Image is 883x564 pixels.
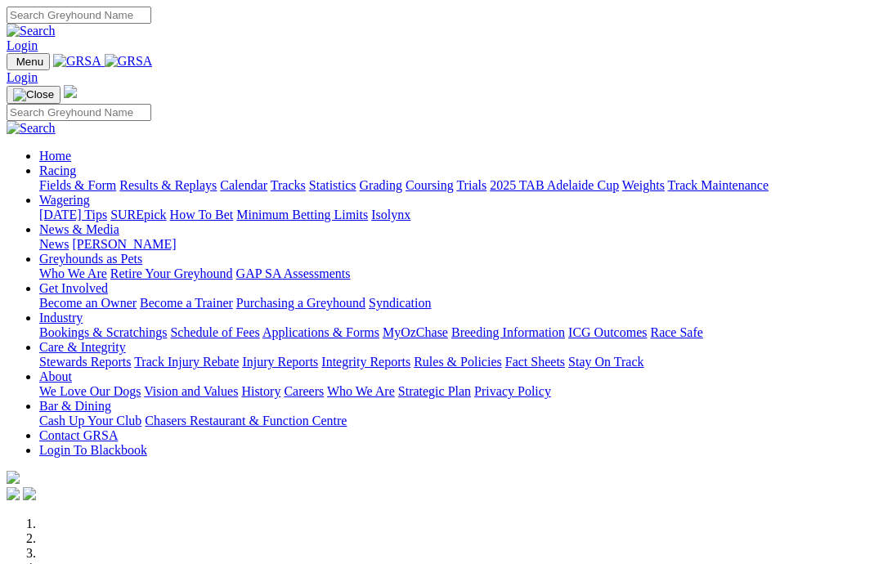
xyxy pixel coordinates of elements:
[140,296,233,310] a: Become a Trainer
[241,384,280,398] a: History
[39,296,137,310] a: Become an Owner
[39,384,876,399] div: About
[39,428,118,442] a: Contact GRSA
[110,266,233,280] a: Retire Your Greyhound
[170,325,259,339] a: Schedule of Fees
[23,487,36,500] img: twitter.svg
[456,178,486,192] a: Trials
[39,266,876,281] div: Greyhounds as Pets
[39,208,107,222] a: [DATE] Tips
[505,355,565,369] a: Fact Sheets
[64,85,77,98] img: logo-grsa-white.png
[39,340,126,354] a: Care & Integrity
[39,296,876,311] div: Get Involved
[7,104,151,121] input: Search
[39,149,71,163] a: Home
[327,384,395,398] a: Who We Are
[369,296,431,310] a: Syndication
[119,178,217,192] a: Results & Replays
[284,384,324,398] a: Careers
[7,70,38,84] a: Login
[7,471,20,484] img: logo-grsa-white.png
[7,24,56,38] img: Search
[39,266,107,280] a: Who We Are
[371,208,410,222] a: Isolynx
[39,443,147,457] a: Login To Blackbook
[13,88,54,101] img: Close
[39,325,167,339] a: Bookings & Scratchings
[360,178,402,192] a: Grading
[39,355,131,369] a: Stewards Reports
[39,399,111,413] a: Bar & Dining
[622,178,665,192] a: Weights
[7,53,50,70] button: Toggle navigation
[105,54,153,69] img: GRSA
[53,54,101,69] img: GRSA
[7,487,20,500] img: facebook.svg
[39,237,69,251] a: News
[39,178,876,193] div: Racing
[110,208,166,222] a: SUREpick
[39,193,90,207] a: Wagering
[7,7,151,24] input: Search
[398,384,471,398] a: Strategic Plan
[474,384,551,398] a: Privacy Policy
[262,325,379,339] a: Applications & Forms
[568,355,643,369] a: Stay On Track
[39,414,141,427] a: Cash Up Your Club
[236,296,365,310] a: Purchasing a Greyhound
[39,252,142,266] a: Greyhounds as Pets
[145,414,347,427] a: Chasers Restaurant & Function Centre
[39,384,141,398] a: We Love Our Dogs
[271,178,306,192] a: Tracks
[568,325,647,339] a: ICG Outcomes
[668,178,769,192] a: Track Maintenance
[39,208,876,222] div: Wagering
[39,325,876,340] div: Industry
[220,178,267,192] a: Calendar
[414,355,502,369] a: Rules & Policies
[39,222,119,236] a: News & Media
[236,208,368,222] a: Minimum Betting Limits
[406,178,454,192] a: Coursing
[72,237,176,251] a: [PERSON_NAME]
[650,325,702,339] a: Race Safe
[39,237,876,252] div: News & Media
[144,384,238,398] a: Vision and Values
[236,266,351,280] a: GAP SA Assessments
[7,38,38,52] a: Login
[39,369,72,383] a: About
[39,178,116,192] a: Fields & Form
[451,325,565,339] a: Breeding Information
[490,178,619,192] a: 2025 TAB Adelaide Cup
[321,355,410,369] a: Integrity Reports
[39,414,876,428] div: Bar & Dining
[7,121,56,136] img: Search
[383,325,448,339] a: MyOzChase
[170,208,234,222] a: How To Bet
[134,355,239,369] a: Track Injury Rebate
[16,56,43,68] span: Menu
[39,281,108,295] a: Get Involved
[39,355,876,369] div: Care & Integrity
[39,311,83,325] a: Industry
[7,86,61,104] button: Toggle navigation
[242,355,318,369] a: Injury Reports
[309,178,356,192] a: Statistics
[39,163,76,177] a: Racing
